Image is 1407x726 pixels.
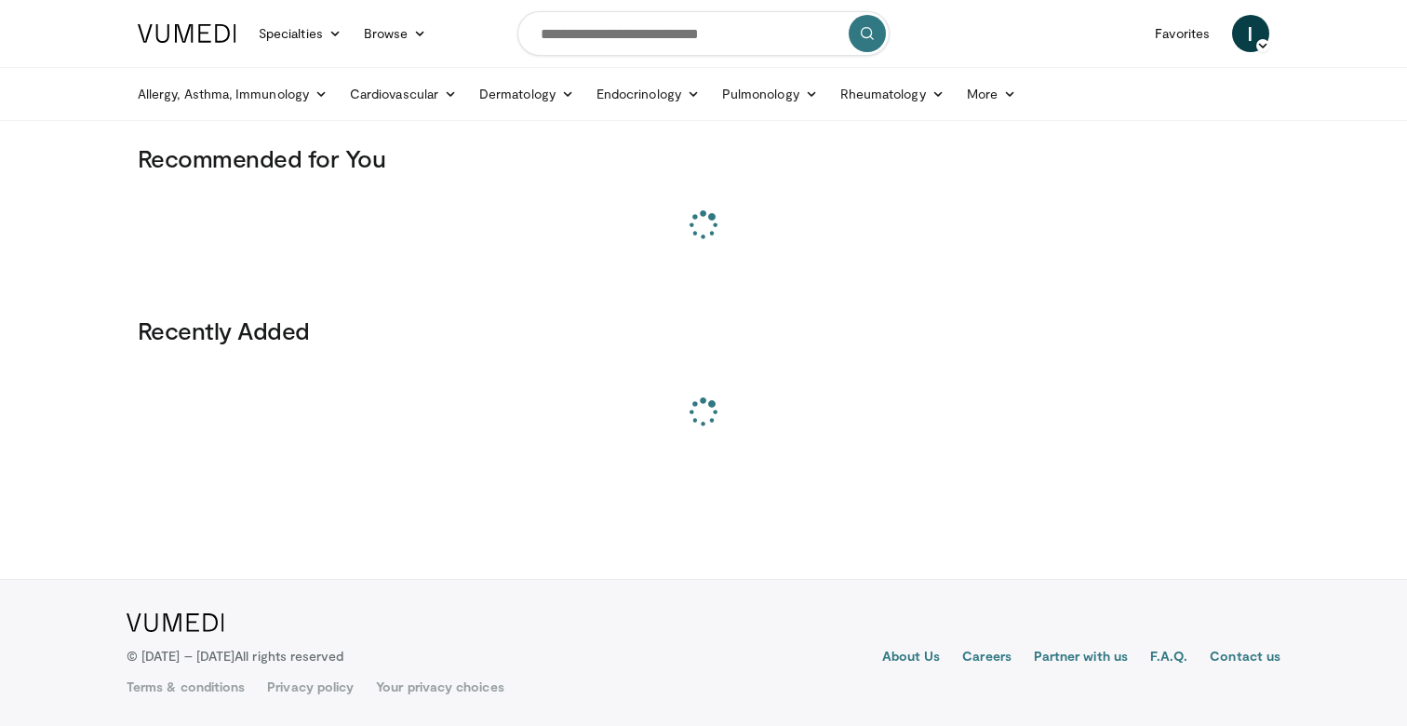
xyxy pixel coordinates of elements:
a: Rheumatology [829,75,956,113]
h3: Recommended for You [138,143,1269,173]
h3: Recently Added [138,316,1269,345]
a: Favorites [1144,15,1221,52]
span: All rights reserved [234,648,343,664]
a: Privacy policy [267,678,354,696]
a: F.A.Q. [1150,647,1187,669]
a: Contact us [1210,647,1280,669]
a: Cardiovascular [339,75,468,113]
a: I [1232,15,1269,52]
img: VuMedi Logo [138,24,236,43]
a: Endocrinology [585,75,711,113]
img: VuMedi Logo [127,613,224,632]
a: Partner with us [1034,647,1128,669]
p: © [DATE] – [DATE] [127,647,344,665]
input: Search topics, interventions [517,11,890,56]
a: Pulmonology [711,75,829,113]
a: More [956,75,1027,113]
a: Dermatology [468,75,585,113]
a: Specialties [248,15,353,52]
a: Allergy, Asthma, Immunology [127,75,339,113]
a: About Us [882,647,941,669]
a: Careers [962,647,1012,669]
a: Terms & conditions [127,678,245,696]
a: Your privacy choices [376,678,503,696]
a: Browse [353,15,438,52]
